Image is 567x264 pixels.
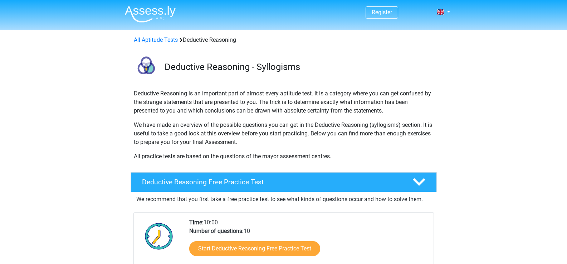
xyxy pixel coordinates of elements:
a: Register [372,9,392,16]
p: All practice tests are based on the questions of the mayor assessment centres. [134,152,434,161]
div: Deductive Reasoning [131,36,436,44]
p: We recommend that you first take a free practice test to see what kinds of questions occur and ho... [136,195,431,204]
a: Start Deductive Reasoning Free Practice Test [189,241,320,256]
b: Time: [189,219,204,226]
a: All Aptitude Tests [134,36,178,43]
p: We have made an overview of the possible questions you can get in the Deductive Reasoning (syllog... [134,121,434,146]
img: Assessly [125,6,176,23]
h3: Deductive Reasoning - Syllogisms [165,61,431,73]
h4: Deductive Reasoning Free Practice Test [142,178,401,186]
img: deductive reasoning [131,53,161,83]
a: Deductive Reasoning Free Practice Test [128,172,440,192]
b: Number of questions: [189,228,244,234]
img: Clock [141,218,177,254]
p: Deductive Reasoning is an important part of almost every aptitude test. It is a category where yo... [134,89,434,115]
